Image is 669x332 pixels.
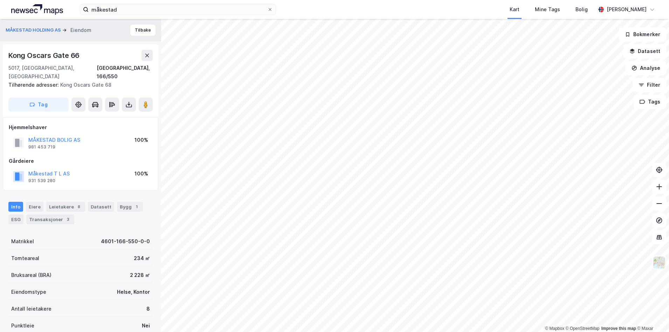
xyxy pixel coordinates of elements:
[8,50,81,61] div: Kong Oscars Gate 66
[133,203,140,210] div: 1
[130,25,156,36] button: Tilbake
[97,64,153,81] div: [GEOGRAPHIC_DATA], 166/550
[8,64,97,81] div: 5017, [GEOGRAPHIC_DATA], [GEOGRAPHIC_DATA]
[633,78,666,92] button: Filter
[8,81,147,89] div: Kong Oscars Gate 68
[89,4,267,15] input: Søk på adresse, matrikkel, gårdeiere, leietakere eller personer
[9,157,152,165] div: Gårdeiere
[117,288,150,296] div: Helse, Kontor
[70,26,91,34] div: Eiendom
[535,5,560,14] div: Mine Tags
[135,136,148,144] div: 100%
[28,178,55,184] div: 931 539 280
[634,95,666,109] button: Tags
[134,254,150,263] div: 234 ㎡
[653,256,666,269] img: Z
[130,271,150,279] div: 2 228 ㎡
[11,237,34,246] div: Matrikkel
[11,4,63,15] img: logo.a4113a55bc3d86da70a041830d287a7e.svg
[11,254,39,263] div: Tomteareal
[11,288,46,296] div: Eiendomstype
[8,214,23,224] div: ESG
[623,44,666,58] button: Datasett
[566,326,600,331] a: OpenStreetMap
[135,170,148,178] div: 100%
[9,123,152,132] div: Hjemmelshaver
[75,203,82,210] div: 8
[634,298,669,332] div: Kontrollprogram for chat
[8,82,60,88] span: Tilhørende adresser:
[510,5,519,14] div: Kart
[11,271,51,279] div: Bruksareal (BRA)
[626,61,666,75] button: Analyse
[545,326,564,331] a: Mapbox
[601,326,636,331] a: Improve this map
[575,5,588,14] div: Bolig
[142,321,150,330] div: Nei
[46,202,85,212] div: Leietakere
[619,27,666,41] button: Bokmerker
[634,298,669,332] iframe: Chat Widget
[8,98,69,112] button: Tag
[101,237,150,246] div: 4601-166-550-0-0
[607,5,647,14] div: [PERSON_NAME]
[117,202,143,212] div: Bygg
[146,305,150,313] div: 8
[8,202,23,212] div: Info
[64,216,71,223] div: 3
[26,202,43,212] div: Eiere
[6,27,62,34] button: MÅKESTAD HOLDING AS
[11,305,51,313] div: Antall leietakere
[28,144,55,150] div: 981 453 719
[26,214,74,224] div: Transaksjoner
[11,321,34,330] div: Punktleie
[88,202,114,212] div: Datasett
